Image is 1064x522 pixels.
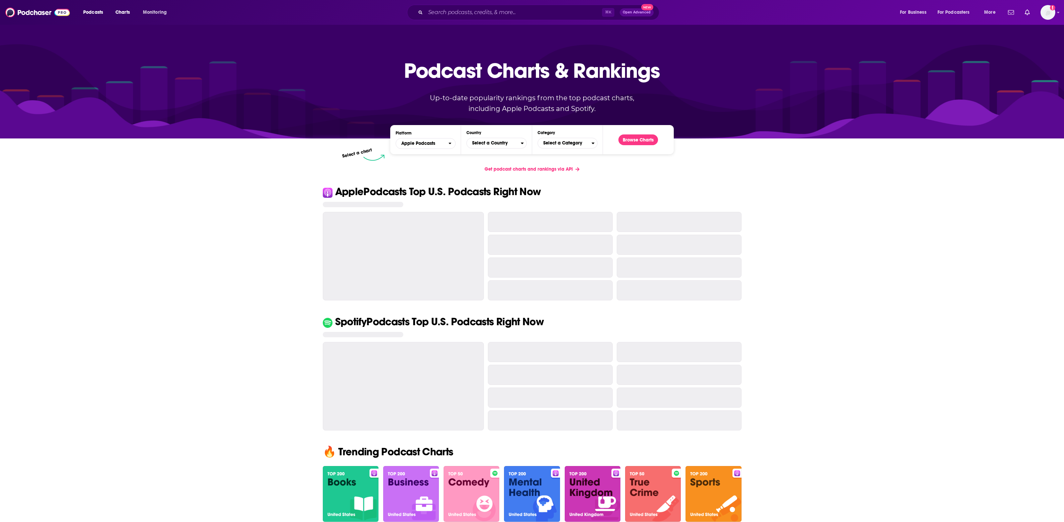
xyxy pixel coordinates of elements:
span: More [984,8,996,17]
button: open menu [895,7,935,18]
img: Apple Icon [323,188,333,197]
span: For Business [900,8,926,17]
span: Charts [115,8,130,17]
a: Show notifications dropdown [1005,7,1017,18]
span: Podcasts [83,8,103,17]
button: Categories [538,138,598,149]
span: Monitoring [143,8,167,17]
button: Show profile menu [1041,5,1055,20]
img: select arrow [363,155,385,161]
p: Apple Podcasts Top U.S. Podcasts Right Now [335,186,541,197]
button: open menu [979,7,1004,18]
span: For Podcasters [938,8,970,17]
span: Select a Category [538,137,592,149]
a: Get podcast charts and rankings via API [479,161,585,177]
img: User Profile [1041,5,1055,20]
span: Get podcast charts and rankings via API [485,166,573,172]
button: open menu [138,7,175,18]
h2: Platforms [396,138,456,149]
button: open menu [79,7,112,18]
button: open menu [933,7,979,18]
div: Search podcasts, credits, & more... [413,5,666,20]
p: Select a chart [342,147,373,159]
span: Select a Country [467,137,520,149]
h2: 🔥 Trending Podcast Charts [317,447,747,457]
svg: Add a profile image [1050,5,1055,10]
span: New [641,4,653,10]
button: Open AdvancedNew [620,8,654,16]
button: open menu [396,138,456,149]
img: Podchaser - Follow, Share and Rate Podcasts [5,6,70,19]
p: Podcast Charts & Rankings [404,49,660,92]
span: ⌘ K [602,8,614,17]
button: Browse Charts [618,134,658,145]
input: Search podcasts, credits, & more... [425,7,602,18]
span: Logged in as itang [1041,5,1055,20]
img: Spotify Icon [323,318,333,328]
span: Apple Podcasts [396,138,448,149]
span: Open Advanced [623,11,651,14]
a: Charts [111,7,134,18]
p: Up-to-date popularity rankings from the top podcast charts, including Apple Podcasts and Spotify. [417,93,648,114]
a: Show notifications dropdown [1022,7,1032,18]
button: Countries [466,138,526,149]
p: Spotify Podcasts Top U.S. Podcasts Right Now [335,316,544,327]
